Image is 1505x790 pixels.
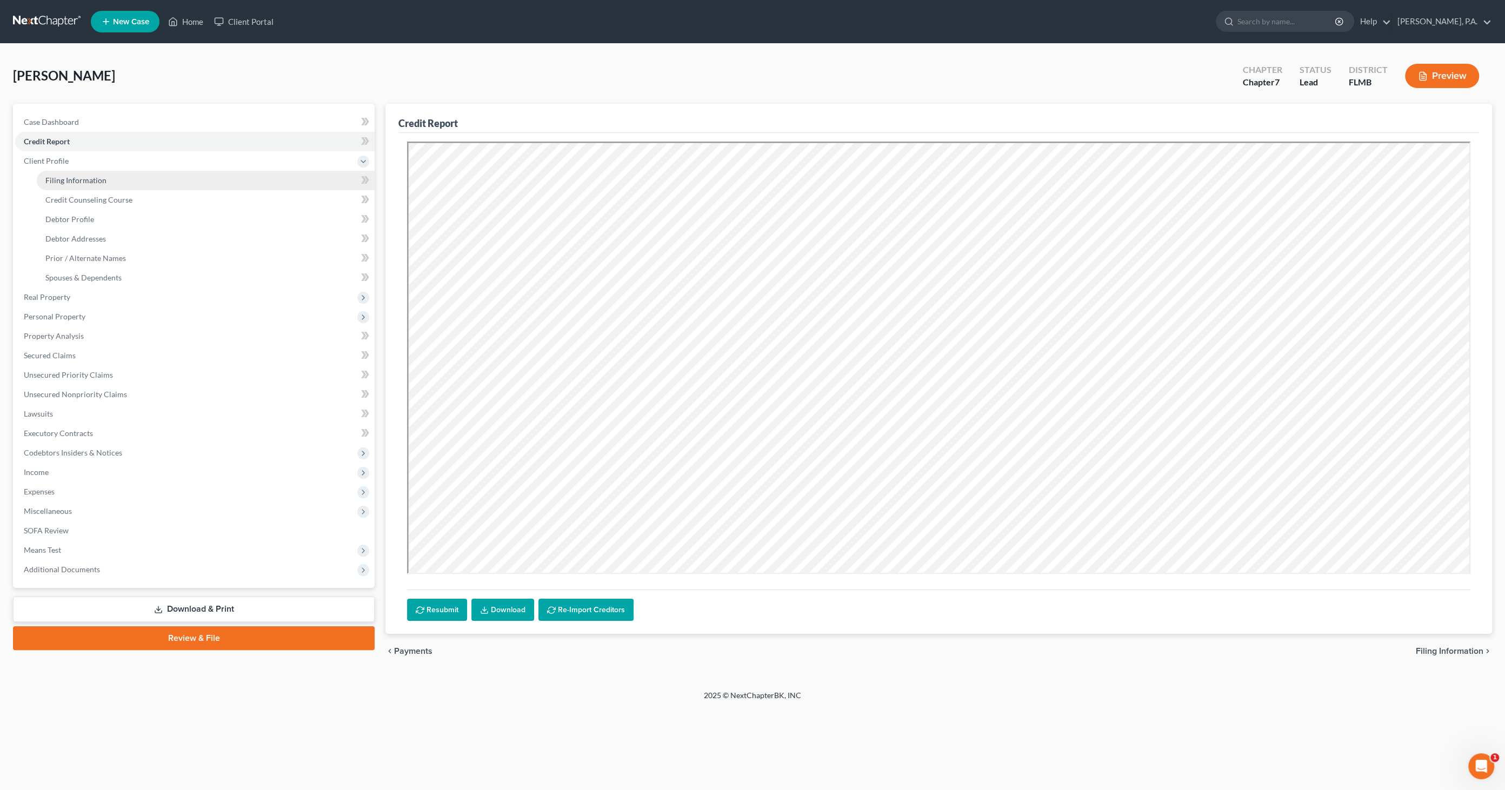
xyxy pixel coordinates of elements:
span: Filing Information [1416,647,1483,655]
a: Lawsuits [15,404,375,424]
span: Payments [394,647,432,655]
a: Debtor Profile [37,210,375,229]
a: Case Dashboard [15,112,375,132]
a: [PERSON_NAME], P.A. [1392,12,1491,31]
span: Filing Information [45,176,106,185]
span: Spouses & Dependents [45,273,122,282]
span: Case Dashboard [24,117,79,126]
div: Status [1300,64,1331,76]
a: Credit Report [15,132,375,151]
div: Chapter [1243,76,1282,89]
a: Executory Contracts [15,424,375,443]
i: chevron_left [385,647,394,655]
div: Chapter [1243,64,1282,76]
a: Unsecured Nonpriority Claims [15,385,375,404]
span: Miscellaneous [24,506,72,515]
a: Credit Counseling Course [37,190,375,210]
button: Preview [1405,64,1479,88]
div: District [1349,64,1388,76]
span: Debtor Profile [45,215,94,224]
div: 2025 © NextChapterBK, INC [444,690,1061,709]
a: Help [1355,12,1391,31]
span: Prior / Alternate Names [45,253,126,263]
iframe: Intercom live chat [1468,753,1494,779]
span: 7 [1275,77,1280,87]
a: Property Analysis [15,326,375,346]
span: Client Profile [24,156,69,165]
a: Download [471,599,534,621]
span: SOFA Review [24,526,69,535]
a: Prior / Alternate Names [37,249,375,268]
a: Review & File [13,626,375,650]
span: Lawsuits [24,409,53,418]
span: Unsecured Nonpriority Claims [24,390,127,399]
a: Unsecured Priority Claims [15,365,375,385]
span: Credit Counseling Course [45,195,132,204]
a: Debtor Addresses [37,229,375,249]
button: Re-Import Creditors [538,599,634,621]
a: Download & Print [13,597,375,622]
div: FLMB [1349,76,1388,89]
i: chevron_right [1483,647,1492,655]
span: 1 [1490,753,1499,762]
a: Spouses & Dependents [37,268,375,287]
span: Additional Documents [24,565,100,574]
span: Codebtors Insiders & Notices [24,448,122,457]
div: Credit Report [398,117,458,130]
a: Filing Information [37,171,375,190]
a: Client Portal [209,12,279,31]
span: Secured Claims [24,351,76,360]
span: Executory Contracts [24,429,93,438]
span: Credit Report [24,137,70,146]
span: Property Analysis [24,331,84,340]
input: Search by name... [1237,11,1336,31]
button: chevron_left Payments [385,647,432,655]
button: Filing Information chevron_right [1416,647,1492,655]
span: Unsecured Priority Claims [24,370,113,379]
button: Resubmit [407,599,467,621]
div: Lead [1300,76,1331,89]
span: Income [24,467,49,477]
span: Debtor Addresses [45,234,106,243]
a: Home [163,12,209,31]
span: [PERSON_NAME] [13,68,115,83]
span: Real Property [24,292,70,302]
span: Means Test [24,545,61,554]
a: SOFA Review [15,521,375,540]
span: Personal Property [24,312,85,321]
span: New Case [113,18,149,26]
span: Expenses [24,487,55,496]
a: Secured Claims [15,346,375,365]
